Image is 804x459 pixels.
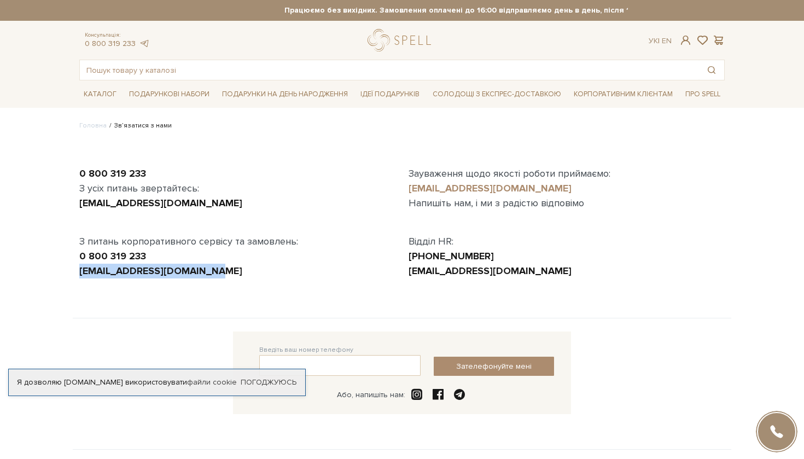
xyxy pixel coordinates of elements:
a: En [662,36,672,45]
a: [EMAIL_ADDRESS][DOMAIN_NAME] [79,197,242,209]
span: | [658,36,660,45]
a: [PHONE_NUMBER] [409,250,494,262]
div: Я дозволяю [DOMAIN_NAME] використовувати [9,377,305,387]
span: Подарункові набори [125,86,214,103]
button: Зателефонуйте мені [434,357,554,376]
a: logo [368,29,436,51]
input: Пошук товару у каталозі [80,60,699,80]
a: 0 800 319 233 [79,167,146,179]
div: Ук [649,36,672,46]
a: Погоджуюсь [241,377,296,387]
label: Введіть ваш номер телефону [259,345,353,355]
a: Головна [79,121,107,130]
span: Про Spell [681,86,725,103]
span: Подарунки на День народження [218,86,352,103]
a: файли cookie [187,377,237,387]
span: Ідеї подарунків [356,86,424,103]
button: Пошук товару у каталозі [699,60,724,80]
a: 0 800 319 233 [79,250,146,262]
div: Або, напишіть нам: [337,390,405,400]
a: telegram [138,39,149,48]
div: Зауваження щодо якості роботи приймаємо: Напишіть нам, і ми з радістю відповімо Відділ HR: [402,166,731,278]
span: Каталог [79,86,121,103]
a: 0 800 319 233 [85,39,136,48]
div: З усіх питань звертайтесь: З питань корпоративного сервісу та замовлень: [73,166,402,278]
a: Корпоративним клієнтам [569,85,677,103]
a: [EMAIL_ADDRESS][DOMAIN_NAME] [79,265,242,277]
a: [EMAIL_ADDRESS][DOMAIN_NAME] [409,182,572,194]
li: Зв’язатися з нами [107,121,172,131]
span: Консультація: [85,32,149,39]
a: [EMAIL_ADDRESS][DOMAIN_NAME] [409,265,572,277]
a: Солодощі з експрес-доставкою [428,85,566,103]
